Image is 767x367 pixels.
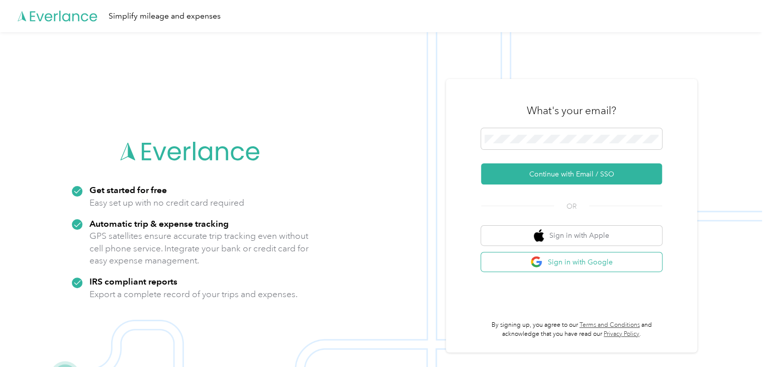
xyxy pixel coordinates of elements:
[481,321,662,338] p: By signing up, you agree to our and acknowledge that you have read our .
[89,197,244,209] p: Easy set up with no credit card required
[481,252,662,272] button: google logoSign in with Google
[89,276,177,287] strong: IRS compliant reports
[89,185,167,195] strong: Get started for free
[89,218,229,229] strong: Automatic trip & expense tracking
[527,104,616,118] h3: What's your email?
[604,330,639,338] a: Privacy Policy
[89,230,309,267] p: GPS satellites ensure accurate trip tracking even without cell phone service. Integrate your bank...
[109,10,221,23] div: Simplify mileage and expenses
[580,321,640,329] a: Terms and Conditions
[530,256,543,268] img: google logo
[554,201,589,212] span: OR
[89,288,298,301] p: Export a complete record of your trips and expenses.
[481,163,662,185] button: Continue with Email / SSO
[481,226,662,245] button: apple logoSign in with Apple
[534,229,544,242] img: apple logo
